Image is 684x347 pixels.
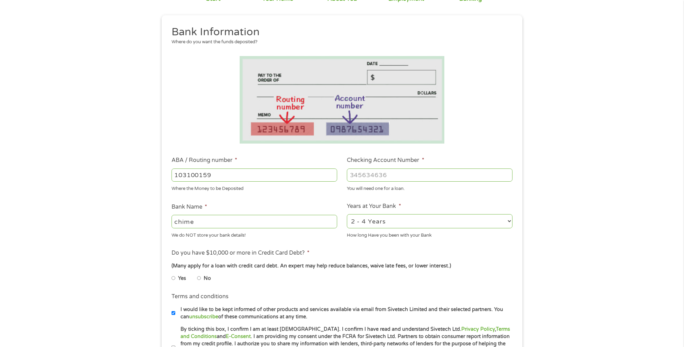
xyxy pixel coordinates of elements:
[172,229,337,239] div: We do NOT store your bank details!
[172,249,309,257] label: Do you have $10,000 or more in Credit Card Debt?
[172,262,512,270] div: (Many apply for a loan with credit card debt. An expert may help reduce balances, waive late fees...
[178,275,186,282] label: Yes
[347,168,512,182] input: 345634636
[172,203,207,211] label: Bank Name
[172,183,337,192] div: Where the Money to be Deposited
[461,326,495,332] a: Privacy Policy
[172,293,229,300] label: Terms and conditions
[172,168,337,182] input: 263177916
[189,314,218,320] a: unsubscribe
[175,306,515,321] label: I would like to be kept informed of other products and services available via email from Sivetech...
[347,157,424,164] label: Checking Account Number
[347,203,401,210] label: Years at Your Bank
[172,25,508,39] h2: Bank Information
[172,39,508,46] div: Where do you want the funds deposited?
[347,183,512,192] div: You will need one for a loan.
[347,229,512,239] div: How long Have you been with your Bank
[240,56,444,144] img: Routing number location
[172,157,237,164] label: ABA / Routing number
[204,275,211,282] label: No
[181,326,510,339] a: Terms and Conditions
[226,334,251,339] a: E-Consent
